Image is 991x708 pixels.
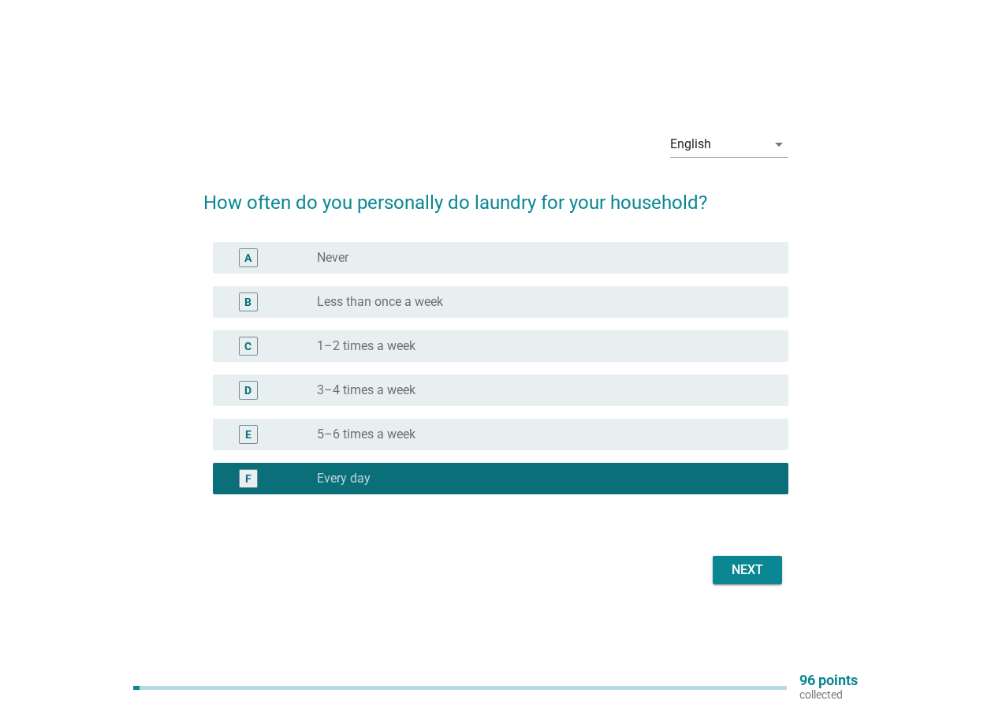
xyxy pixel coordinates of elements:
div: A [244,250,251,266]
div: F [245,471,251,487]
div: E [245,427,251,443]
label: Never [317,250,348,266]
div: Next [725,561,769,579]
div: C [244,338,251,355]
i: arrow_drop_down [769,135,788,154]
p: 96 points [799,673,858,688]
div: B [244,294,251,311]
button: Next [713,556,782,584]
label: 3–4 times a week [317,382,415,398]
p: collected [799,688,858,702]
h2: How often do you personally do laundry for your household? [203,173,788,217]
label: Less than once a week [317,294,443,310]
label: Every day [317,471,371,486]
div: English [670,137,711,151]
label: 1–2 times a week [317,338,415,354]
label: 5–6 times a week [317,427,415,442]
div: D [244,382,251,399]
